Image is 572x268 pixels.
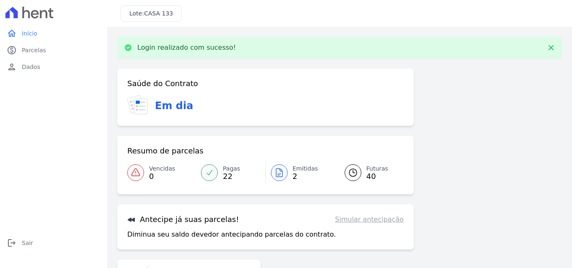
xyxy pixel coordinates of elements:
a: logoutSair [3,235,104,251]
a: Pagas 22 [196,161,265,184]
span: 2 [293,173,318,180]
p: Login realizado com sucesso! [137,43,236,52]
h3: Resumo de parcelas [127,146,204,156]
a: Simular antecipação [335,214,404,225]
span: 40 [366,173,388,180]
i: home [7,28,17,38]
span: 22 [223,173,240,180]
span: CASA 133 [144,10,173,17]
a: Futuras 40 [335,161,404,184]
p: Diminua seu saldo devedor antecipando parcelas do contrato. [127,230,336,240]
span: Dados [22,63,40,71]
span: Pagas [223,164,240,173]
span: Vencidas [149,164,175,173]
a: homeInício [3,25,104,42]
i: logout [7,238,17,248]
span: 0 [149,173,175,180]
a: Vencidas 0 [127,161,196,184]
span: Parcelas [22,46,46,54]
i: paid [7,45,17,55]
h3: Em dia [155,98,193,113]
a: paidParcelas [3,42,104,59]
span: Emitidas [293,164,318,173]
h3: Lote: [129,9,173,18]
a: personDados [3,59,104,75]
h3: Antecipe já suas parcelas! [127,214,239,225]
a: Emitidas 2 [266,161,335,184]
span: Futuras [366,164,388,173]
span: Início [22,29,37,38]
span: Sair [22,239,33,247]
h3: Saúde do Contrato [127,79,198,89]
i: person [7,62,17,72]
